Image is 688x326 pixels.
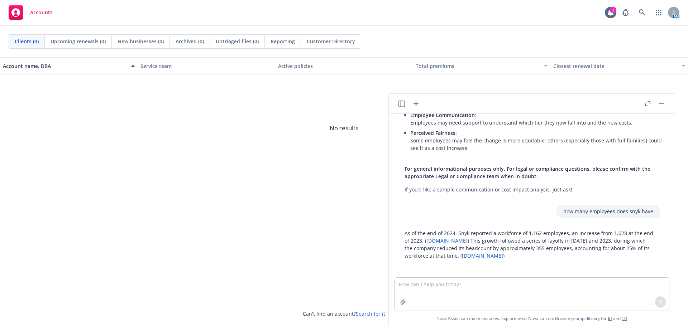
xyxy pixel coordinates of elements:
span: Can't find an account? [303,310,385,317]
span: Clients (0) [15,38,39,45]
span: Customer Directory [307,38,355,45]
a: Switch app [651,5,666,20]
span: Employee Communication [410,112,475,118]
div: Account name, DBA [3,62,127,70]
a: Search for it [356,310,385,317]
a: Report a Bug [618,5,633,20]
span: For general informational purposes only. For legal or compliance questions, please confirm with t... [405,165,650,180]
li: : Some employees may feel the change is more equitable; others (especially those with full famili... [410,128,671,153]
a: BI [608,315,612,321]
li: : Employees may need support to understand which tier they now fall into and the new costs. [410,110,671,128]
div: Closest renewal date [553,62,677,70]
a: TR [622,315,627,321]
a: Accounts [6,3,56,23]
span: Upcoming renewals (0) [51,38,106,45]
p: If you’d like a sample communication or cost impact analysis, just ask! [405,186,671,193]
button: Total premiums [413,57,550,74]
div: 1 [610,7,616,13]
span: Accounts [30,10,53,15]
button: Active policies [275,57,413,74]
button: Service team [138,57,275,74]
a: [DOMAIN_NAME] [462,252,503,259]
span: Perceived Fairness [410,130,455,136]
div: Total premiums [416,62,540,70]
p: As of the end of 2024, Snyk reported a workforce of 1,162 employees, an increase from 1,028 at th... [405,229,653,259]
div: Active policies [278,62,410,70]
span: Nova Assist can make mistakes. Explore what Nova can do: Browse prompt library for and [436,311,627,326]
a: Search [635,5,649,20]
a: [DOMAIN_NAME] [426,237,468,244]
span: Untriaged files (0) [216,38,259,45]
span: Reporting [271,38,295,45]
div: Service team [140,62,272,70]
span: Archived (0) [176,38,204,45]
button: Closest renewal date [550,57,688,74]
p: how many employees does snyk have [563,208,653,215]
span: New businesses (0) [118,38,164,45]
